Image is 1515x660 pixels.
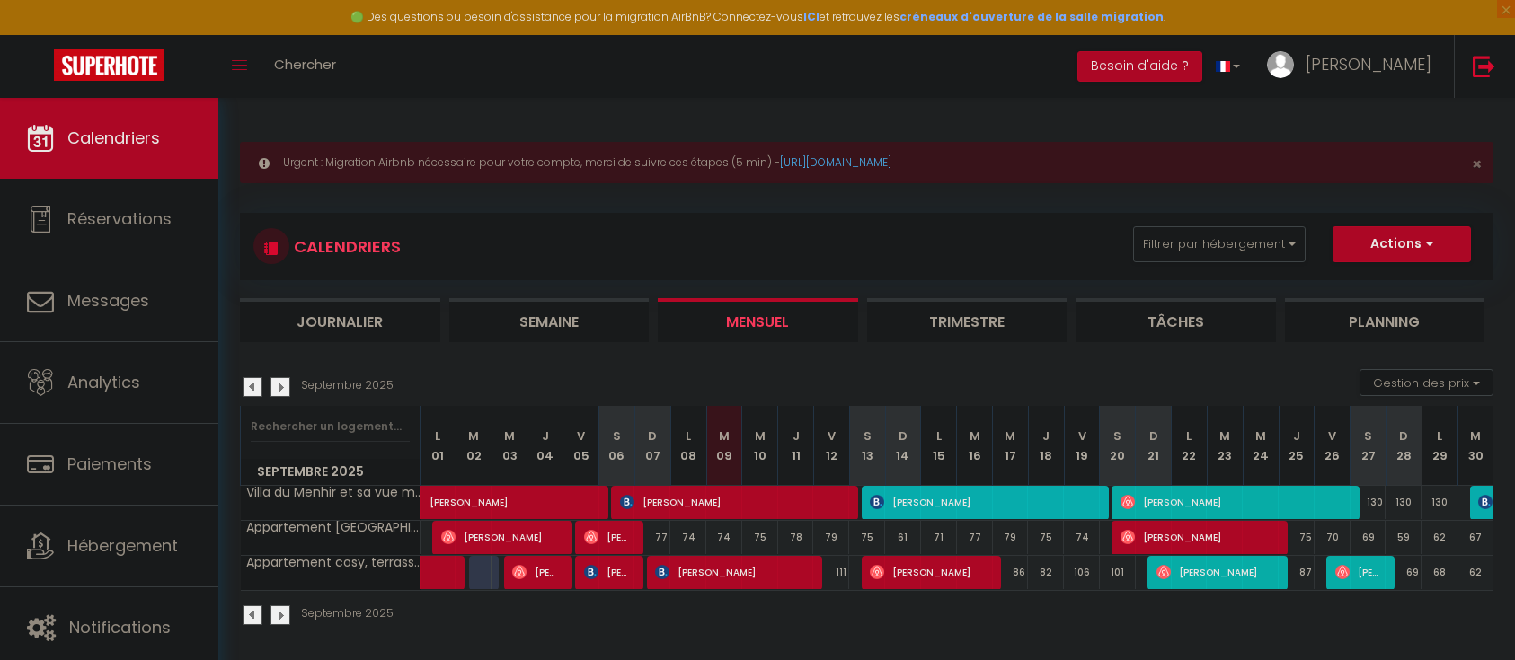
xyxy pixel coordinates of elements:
abbr: S [613,427,621,444]
abbr: L [686,427,691,444]
div: 130 [1351,486,1387,519]
th: 25 [1279,406,1315,486]
abbr: M [1470,427,1481,444]
button: Actions [1333,226,1471,262]
abbr: M [970,427,980,444]
div: 111 [813,556,849,589]
th: 12 [813,406,849,486]
th: 04 [527,406,563,486]
span: Paiements [67,453,152,475]
th: 24 [1243,406,1279,486]
th: 13 [849,406,885,486]
button: Close [1472,156,1482,172]
div: 130 [1422,486,1457,519]
img: ... [1267,51,1294,78]
li: Tâches [1076,298,1276,342]
h3: CALENDRIERS [289,226,401,267]
abbr: S [864,427,872,444]
div: 75 [849,521,885,554]
th: 05 [563,406,599,486]
span: Calendriers [67,127,160,149]
li: Semaine [449,298,650,342]
span: Notifications [69,616,171,638]
abbr: D [899,427,908,444]
th: 30 [1457,406,1493,486]
span: Réservations [67,207,172,230]
abbr: V [1078,427,1086,444]
span: Septembre 2025 [241,459,420,485]
span: [PERSON_NAME] [1335,555,1383,589]
abbr: D [648,427,657,444]
abbr: J [793,427,800,444]
abbr: V [1328,427,1336,444]
div: 74 [670,521,706,554]
span: [PERSON_NAME] [512,555,560,589]
div: 106 [1064,556,1100,589]
span: Messages [67,289,149,312]
a: [PERSON_NAME] [421,486,456,520]
span: [PERSON_NAME] [870,555,989,589]
abbr: M [504,427,515,444]
th: 11 [778,406,814,486]
div: 101 [1100,556,1136,589]
strong: ICI [803,9,820,24]
span: Appartement cosy, terrasse vue mer [244,556,423,569]
span: [PERSON_NAME] [1156,555,1276,589]
li: Journalier [240,298,440,342]
abbr: L [435,427,440,444]
a: créneaux d'ouverture de la salle migration [899,9,1164,24]
span: Appartement [GEOGRAPHIC_DATA], vue [GEOGRAPHIC_DATA] et château. [244,521,423,534]
div: 77 [957,521,993,554]
abbr: D [1399,427,1408,444]
div: 69 [1386,556,1422,589]
th: 17 [993,406,1029,486]
th: 23 [1207,406,1243,486]
p: Septembre 2025 [301,605,394,622]
th: 09 [706,406,742,486]
div: 86 [993,556,1029,589]
span: [PERSON_NAME] [584,520,632,554]
th: 16 [957,406,993,486]
span: [PERSON_NAME] [430,476,636,510]
div: 59 [1386,521,1422,554]
abbr: V [828,427,836,444]
th: 27 [1351,406,1387,486]
div: 87 [1279,556,1315,589]
th: 26 [1315,406,1351,486]
span: Analytics [67,371,140,393]
th: 18 [1028,406,1064,486]
div: 61 [885,521,921,554]
abbr: J [542,427,549,444]
abbr: M [1255,427,1266,444]
div: 70 [1315,521,1351,554]
abbr: M [719,427,730,444]
th: 01 [421,406,456,486]
div: 82 [1028,556,1064,589]
div: 79 [993,521,1029,554]
div: 71 [921,521,957,554]
th: 07 [634,406,670,486]
div: 75 [1028,521,1064,554]
input: Rechercher un logement... [251,410,410,443]
div: 67 [1457,521,1493,554]
a: ... [PERSON_NAME] [1254,35,1454,98]
div: Urgent : Migration Airbnb nécessaire pour votre compte, merci de suivre ces étapes (5 min) - [240,142,1493,183]
th: 15 [921,406,957,486]
abbr: L [1437,427,1442,444]
div: 74 [706,521,742,554]
th: 28 [1386,406,1422,486]
abbr: V [577,427,585,444]
abbr: J [1042,427,1050,444]
span: [PERSON_NAME] [1306,53,1431,75]
span: [PERSON_NAME] [870,485,1097,519]
abbr: J [1293,427,1300,444]
abbr: L [936,427,942,444]
img: logout [1473,55,1495,77]
img: Super Booking [54,49,164,81]
button: Gestion des prix [1360,369,1493,396]
th: 02 [456,406,492,486]
div: 77 [634,521,670,554]
div: 69 [1351,521,1387,554]
span: Chercher [274,55,336,74]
